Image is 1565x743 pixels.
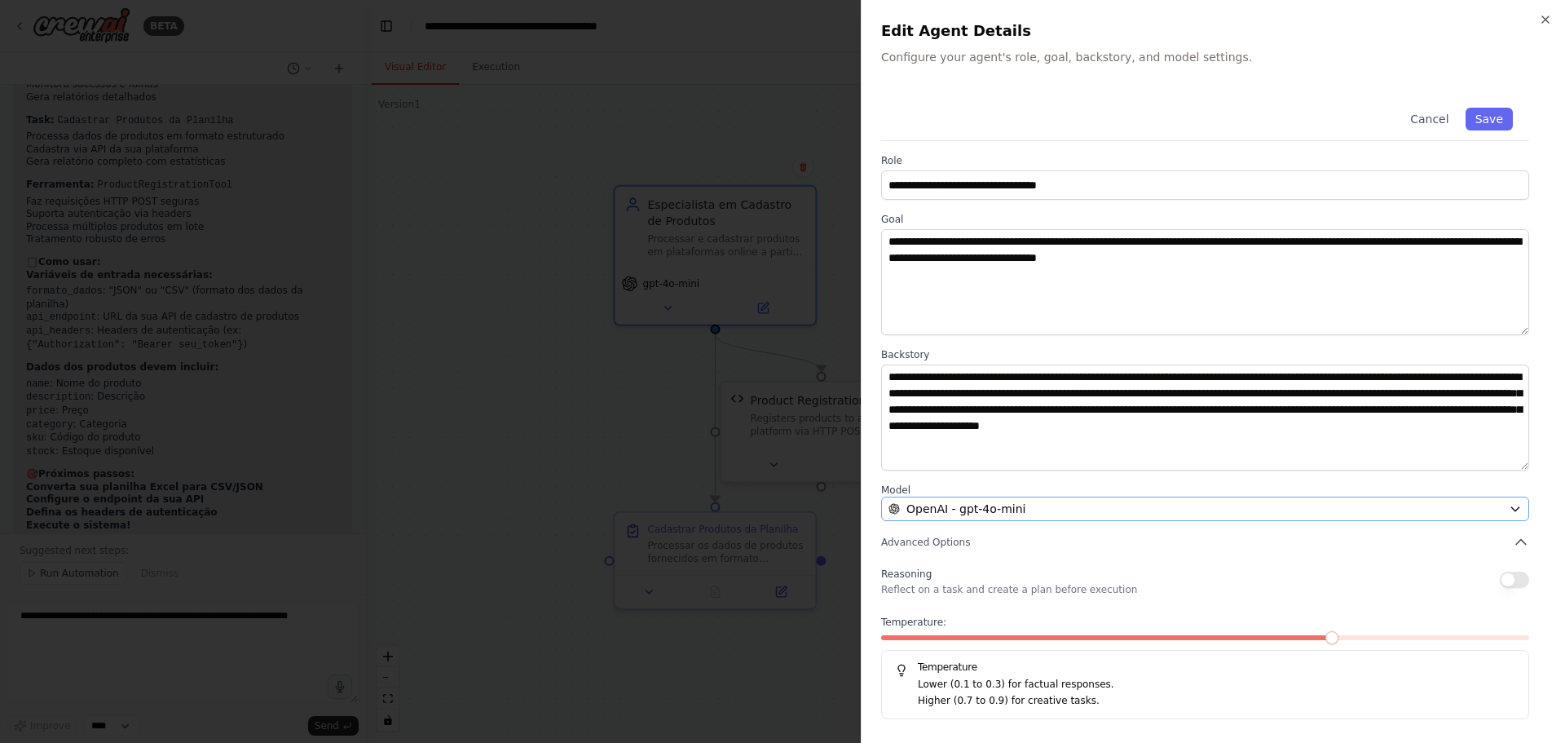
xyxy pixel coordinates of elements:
p: Reflect on a task and create a plan before execution [881,583,1137,596]
h5: Temperature [895,661,1515,674]
button: Advanced Options [881,534,1529,551]
button: Cancel [1400,108,1458,130]
span: OpenAI - gpt-4o-mini [906,501,1025,517]
p: Configure your agent's role, goal, backstory, and model settings. [881,49,1545,65]
span: Reasoning [881,568,932,580]
span: Advanced Options [881,536,970,549]
p: Higher (0.7 to 0.9) for creative tasks. [918,693,1515,710]
span: Temperature: [881,616,946,629]
label: Model [881,484,1529,497]
p: Lower (0.1 to 0.3) for factual responses. [918,677,1515,693]
label: Role [881,154,1529,167]
button: OpenAI - gpt-4o-mini [881,497,1529,521]
button: Save [1466,108,1513,130]
label: Goal [881,213,1529,226]
label: Backstory [881,348,1529,361]
h2: Edit Agent Details [881,20,1545,42]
